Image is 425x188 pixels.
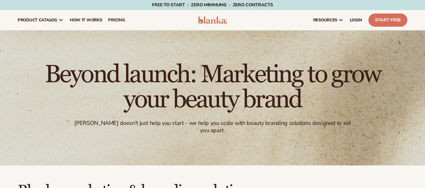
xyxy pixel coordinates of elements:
[105,10,128,30] a: pricing
[310,10,347,30] a: resources
[70,18,102,23] span: How It Works
[347,10,365,30] a: LOGIN
[152,2,273,8] span: Free to start · ZERO minimums · ZERO contracts
[313,18,337,23] span: resources
[18,18,57,23] span: product catalog
[40,62,386,112] h1: Beyond launch: Marketing to grow your beauty brand
[14,10,67,30] a: product catalog
[198,16,227,24] img: logo
[67,10,105,30] a: How It Works
[74,120,351,134] div: [PERSON_NAME] doesn't just help you start - we help you scale with beauty branding solutions desi...
[350,18,362,23] span: LOGIN
[108,18,125,23] span: pricing
[368,13,407,27] a: Start Free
